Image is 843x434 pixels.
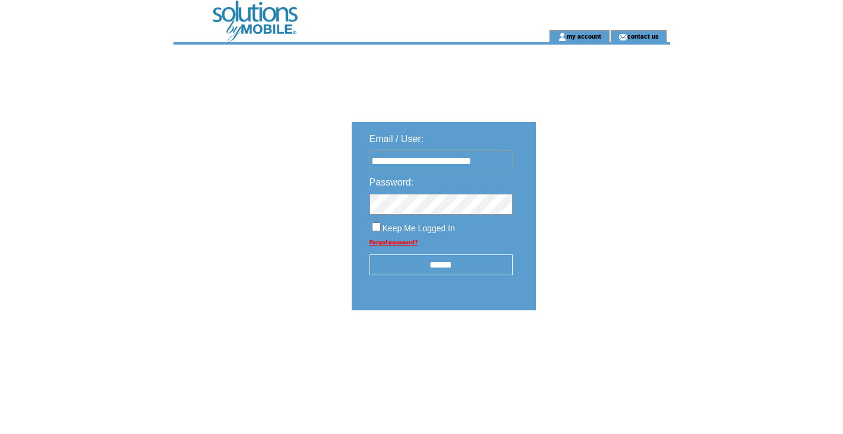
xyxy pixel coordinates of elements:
[383,224,455,233] span: Keep Me Logged In
[567,32,601,40] a: my account
[370,177,414,187] span: Password:
[570,340,630,355] img: transparent.png
[627,32,659,40] a: contact us
[618,32,627,42] img: contact_us_icon.gif
[370,134,424,144] span: Email / User:
[370,239,418,246] a: Forgot password?
[558,32,567,42] img: account_icon.gif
